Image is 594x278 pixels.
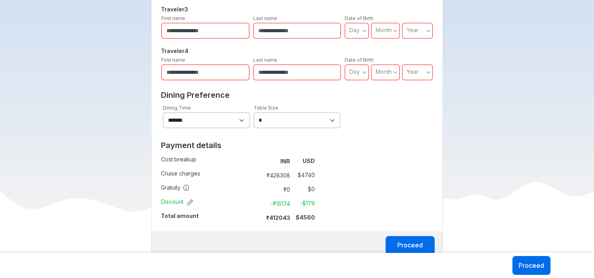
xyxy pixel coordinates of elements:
td: Cruise charges [161,168,257,182]
td: : [257,196,260,210]
td: ₹ 428308 [260,170,293,181]
strong: ₹ 412043 [266,214,290,221]
svg: angle down [362,68,367,76]
svg: angle down [362,27,367,35]
span: Gratuity [161,184,190,192]
td: : [257,210,260,225]
td: $ 4740 [293,170,315,181]
strong: USD [303,157,315,164]
span: Day [349,27,360,33]
label: Table Size [254,105,278,111]
td: -₹ 16174 [260,198,293,209]
svg: angle down [426,27,431,35]
label: Date of Birth [345,57,373,63]
h5: Traveler 3 [159,5,435,14]
svg: angle down [393,27,398,35]
label: Dining Time [163,105,191,111]
span: Month [376,27,392,33]
td: : [257,168,260,182]
label: Last name [253,15,277,21]
strong: INR [280,158,290,165]
td: ₹ 0 [260,184,293,195]
h2: Payment details [161,141,315,150]
td: $ 0 [293,184,315,195]
strong: $ 4560 [296,214,315,221]
td: : [257,154,260,168]
label: Date of Birth [345,15,373,21]
h2: Dining Preference [161,90,433,100]
span: Day [349,68,360,75]
label: First name [161,57,185,63]
svg: angle down [393,68,398,76]
strong: Total amount [161,212,199,219]
button: Proceed [386,236,435,255]
span: Discount [161,198,193,206]
td: Cost breakup [161,154,257,168]
button: Proceed [512,256,550,275]
svg: angle down [426,68,431,76]
label: Last name [253,57,277,63]
h5: Traveler 4 [159,46,435,56]
span: Year [407,27,419,33]
label: First name [161,15,185,21]
td: -$ 179 [293,198,315,209]
span: Year [407,68,419,75]
span: Month [376,68,392,75]
td: : [257,182,260,196]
